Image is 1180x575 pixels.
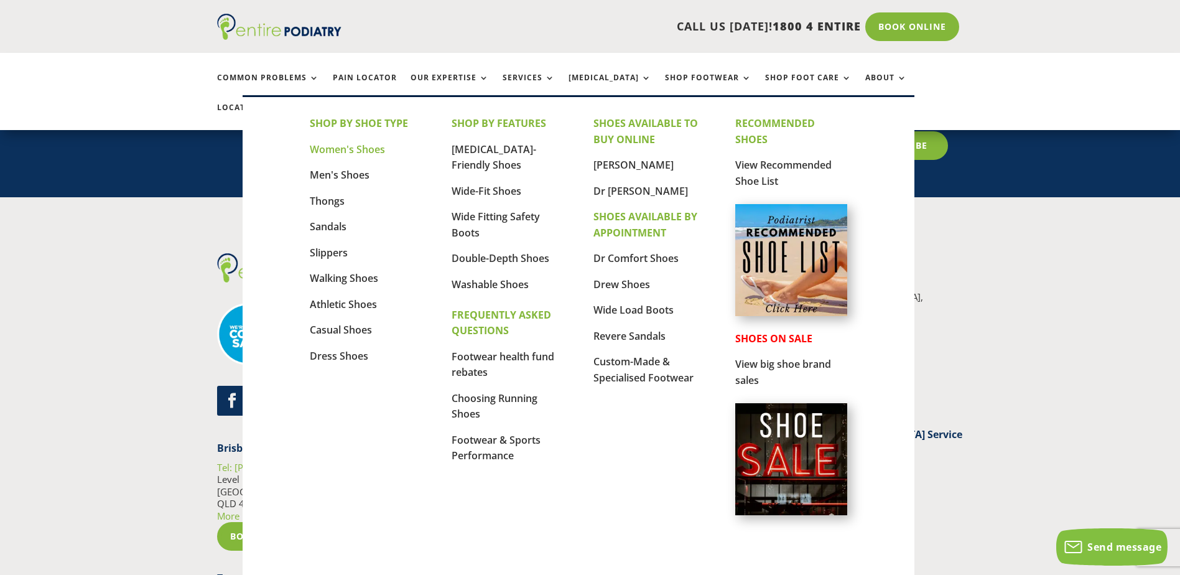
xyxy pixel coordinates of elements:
[593,303,674,317] a: Wide Load Boots
[217,73,319,100] a: Common Problems
[217,462,373,523] p: Level [STREET_ADDRESS] [GEOGRAPHIC_DATA] QLD 4000
[735,505,847,518] a: Shoes on Sale from Entire Podiatry shoe partners
[452,251,549,265] a: Double-Depth Shoes
[593,116,698,146] strong: SHOES AVAILABLE TO BUY ONLINE
[217,14,341,40] img: logo (1)
[735,116,815,146] strong: RECOMMENDED SHOES
[217,30,341,42] a: Entire Podiatry
[773,19,861,34] span: 1800 4 ENTIRE
[310,168,369,182] a: Men's Shoes
[593,184,688,198] a: Dr [PERSON_NAME]
[333,73,397,100] a: Pain Locator
[389,19,861,35] p: CALL US [DATE]!
[452,433,541,463] a: Footwear & Sports Performance
[593,158,674,172] a: [PERSON_NAME]
[735,332,812,345] strong: SHOES ON SALE
[452,278,529,291] a: Washable Shoes
[310,220,346,233] a: Sandals
[593,251,679,265] a: Dr Comfort Shoes
[310,246,348,259] a: Slippers
[593,278,650,291] a: Drew Shoes
[310,323,372,337] a: Casual Shoes
[735,403,847,515] img: shoe-sale-australia-entire-podiatry
[735,158,832,188] a: View Recommended Shoe List
[865,12,959,41] a: Book Online
[593,329,666,343] a: Revere Sandals
[665,73,751,100] a: Shop Footwear
[217,303,279,365] img: covid-safe-logo
[569,73,651,100] a: [MEDICAL_DATA]
[217,441,284,455] strong: Brisbane CBD
[310,297,377,311] a: Athletic Shoes
[217,510,259,522] a: More info
[735,204,847,316] img: podiatrist-recommended-shoe-list-australia-entire-podiatry
[217,522,311,551] a: Book Online
[452,116,546,130] strong: SHOP BY FEATURES
[593,355,694,385] a: Custom-Made & Specialised Footwear
[503,73,555,100] a: Services
[735,306,847,319] a: Podiatrist Recommended Shoe List Australia
[217,461,315,474] a: Tel: [PHONE_NUMBER]
[452,210,540,240] a: Wide Fitting Safety Boots
[310,143,385,156] a: Women's Shoes
[217,103,279,130] a: Locations
[1087,540,1161,554] span: Send message
[452,308,551,338] strong: FREQUENTLY ASKED QUESTIONS
[865,73,907,100] a: About
[310,271,378,285] a: Walking Shoes
[735,357,831,387] a: View big shoe brand sales
[310,116,408,130] strong: SHOP BY SHOE TYPE
[1056,528,1168,566] button: Send message
[593,210,697,240] strong: SHOES AVAILABLE BY APPOINTMENT
[452,350,554,380] a: Footwear health fund rebates
[452,184,521,198] a: Wide-Fit Shoes
[765,73,852,100] a: Shop Foot Care
[310,349,368,363] a: Dress Shoes
[310,194,345,208] a: Thongs
[217,386,247,416] a: Follow on Facebook
[217,253,357,283] img: logo (1)
[411,73,489,100] a: Our Expertise
[452,143,536,172] a: [MEDICAL_DATA]-Friendly Shoes
[452,391,537,421] a: Choosing Running Shoes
